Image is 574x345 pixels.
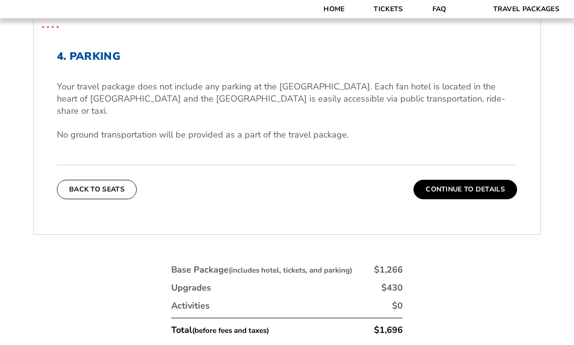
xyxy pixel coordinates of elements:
[374,325,403,337] div: $1,696
[171,325,269,337] div: Total
[171,264,352,276] div: Base Package
[171,282,211,294] div: Upgrades
[57,81,517,118] p: Your travel package does not include any parking at the [GEOGRAPHIC_DATA]. Each fan hotel is loca...
[171,300,210,312] div: Activities
[192,326,269,336] small: (before fees and taxes)
[413,180,517,200] button: Continue To Details
[392,300,403,312] div: $0
[57,180,137,200] button: Back To Seats
[374,264,403,276] div: $1,266
[229,266,352,276] small: (includes hotel, tickets, and parking)
[381,282,403,294] div: $430
[29,5,72,47] img: CBS Sports Thanksgiving Classic
[57,129,517,141] p: No ground transportation will be provided as a part of the travel package.
[57,51,517,63] h2: 4. Parking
